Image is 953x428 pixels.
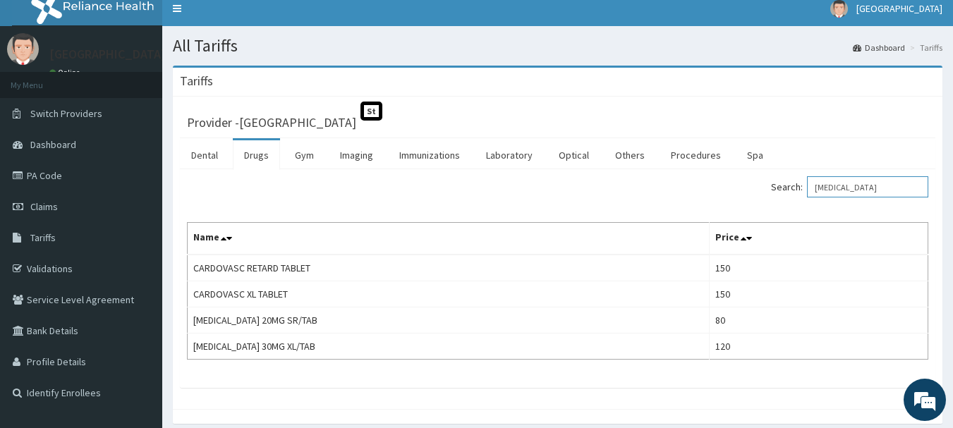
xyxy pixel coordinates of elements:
a: Spa [736,140,775,170]
td: CARDOVASC XL TABLET [188,281,710,307]
span: [GEOGRAPHIC_DATA] [856,2,942,15]
span: We're online! [82,126,195,268]
a: Others [604,140,656,170]
a: Online [49,68,83,78]
a: Imaging [329,140,384,170]
a: Immunizations [388,140,471,170]
a: Optical [547,140,600,170]
a: Drugs [233,140,280,170]
span: St [360,102,382,121]
span: Switch Providers [30,107,102,120]
td: 80 [709,307,928,334]
td: 150 [709,255,928,281]
td: CARDOVASC RETARD TABLET [188,255,710,281]
div: Chat with us now [73,79,237,97]
a: Laboratory [475,140,544,170]
td: 150 [709,281,928,307]
label: Search: [771,176,928,197]
span: Claims [30,200,58,213]
p: [GEOGRAPHIC_DATA] [49,48,166,61]
h1: All Tariffs [173,37,942,55]
h3: Tariffs [180,75,213,87]
td: 120 [709,334,928,360]
td: [MEDICAL_DATA] 30MG XL/TAB [188,334,710,360]
textarea: Type your message and hit 'Enter' [7,281,269,331]
span: Dashboard [30,138,76,151]
a: Dashboard [853,42,905,54]
a: Procedures [660,140,732,170]
input: Search: [807,176,928,197]
td: [MEDICAL_DATA] 20MG SR/TAB [188,307,710,334]
a: Dental [180,140,229,170]
h3: Provider - [GEOGRAPHIC_DATA] [187,116,356,129]
th: Price [709,223,928,255]
div: Minimize live chat window [231,7,265,41]
span: Tariffs [30,231,56,244]
img: d_794563401_company_1708531726252_794563401 [26,71,57,106]
img: User Image [7,33,39,65]
li: Tariffs [906,42,942,54]
a: Gym [284,140,325,170]
th: Name [188,223,710,255]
